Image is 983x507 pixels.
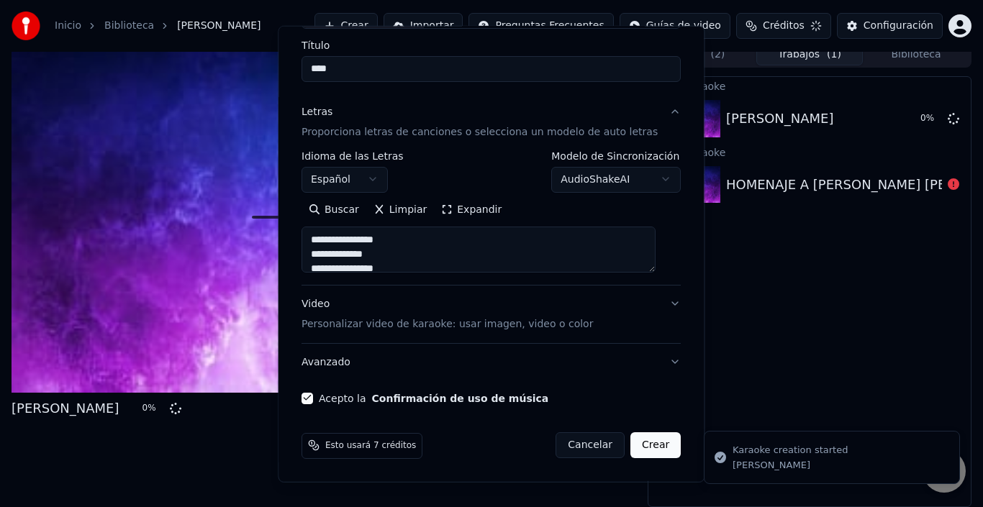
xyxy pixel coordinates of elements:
[556,432,625,458] button: Cancelar
[302,150,404,160] label: Idioma de las Letras
[302,198,366,221] button: Buscar
[302,343,681,380] button: Avanzado
[302,316,593,331] p: Personalizar video de karaoke: usar imagen, video o color
[302,296,593,331] div: Video
[302,93,681,150] button: LetrasProporciona letras de canciones o selecciona un modelo de auto letras
[302,285,681,342] button: VideoPersonalizar video de karaoke: usar imagen, video o color
[302,40,681,50] label: Título
[552,150,681,160] label: Modelo de Sincronización
[366,198,434,221] button: Limpiar
[325,439,416,451] span: Esto usará 7 créditos
[319,393,548,403] label: Acepto la
[302,104,332,119] div: Letras
[302,124,658,139] p: Proporciona letras de canciones o selecciona un modelo de auto letras
[435,198,509,221] button: Expandir
[630,432,681,458] button: Crear
[302,150,681,284] div: LetrasProporciona letras de canciones o selecciona un modelo de auto letras
[372,393,549,403] button: Acepto la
